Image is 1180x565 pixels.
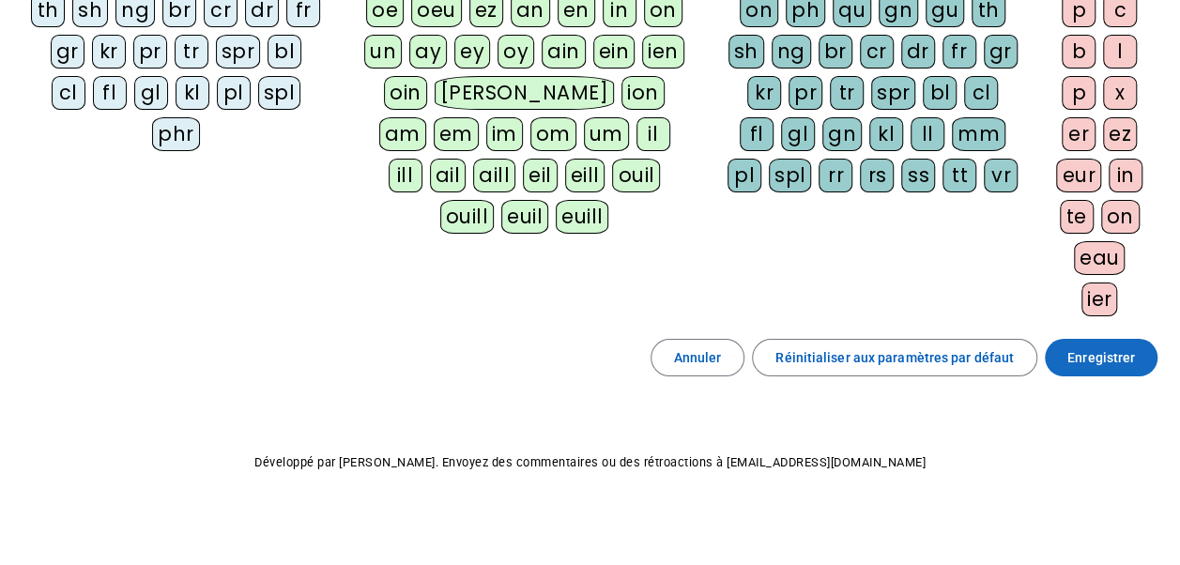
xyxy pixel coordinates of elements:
[133,35,167,69] div: pr
[822,117,862,151] div: gn
[1060,200,1094,234] div: te
[923,76,957,110] div: bl
[584,117,629,151] div: um
[176,76,209,110] div: kl
[542,35,586,69] div: ain
[501,200,548,234] div: euil
[740,117,774,151] div: fl
[52,76,85,110] div: cl
[92,35,126,69] div: kr
[389,159,422,192] div: ill
[1103,76,1137,110] div: x
[1109,159,1142,192] div: in
[556,200,608,234] div: euill
[93,76,127,110] div: fl
[384,76,427,110] div: oin
[565,159,605,192] div: eill
[1067,346,1135,369] span: Enregistrer
[901,35,935,69] div: dr
[871,76,916,110] div: spr
[636,117,670,151] div: il
[984,159,1018,192] div: vr
[964,76,998,110] div: cl
[364,35,402,69] div: un
[1081,282,1118,316] div: ier
[217,76,251,110] div: pl
[952,117,1005,151] div: mm
[1074,241,1126,275] div: eau
[901,159,935,192] div: ss
[781,117,815,151] div: gl
[530,117,576,151] div: om
[593,35,636,69] div: ein
[486,117,523,151] div: im
[216,35,261,69] div: spr
[1062,76,1096,110] div: p
[789,76,822,110] div: pr
[430,159,467,192] div: ail
[860,35,894,69] div: cr
[15,451,1165,474] p: Développé par [PERSON_NAME]. Envoyez des commentaires ou des rétroactions à [EMAIL_ADDRESS][DOMAI...
[1101,200,1140,234] div: on
[911,117,944,151] div: ll
[860,159,894,192] div: rs
[51,35,84,69] div: gr
[379,117,426,151] div: am
[498,35,534,69] div: oy
[175,35,208,69] div: tr
[775,346,1014,369] span: Réinitialiser aux paramètres par défaut
[869,117,903,151] div: kl
[642,35,684,69] div: ien
[942,159,976,192] div: tt
[674,346,722,369] span: Annuler
[454,35,490,69] div: ey
[1056,159,1101,192] div: eur
[434,117,479,151] div: em
[435,76,614,110] div: [PERSON_NAME]
[258,76,301,110] div: spl
[268,35,301,69] div: bl
[728,159,761,192] div: pl
[473,159,515,192] div: aill
[1045,339,1157,376] button: Enregistrer
[152,117,200,151] div: phr
[747,76,781,110] div: kr
[830,76,864,110] div: tr
[1103,117,1137,151] div: ez
[134,76,168,110] div: gl
[409,35,447,69] div: ay
[523,159,558,192] div: eil
[621,76,665,110] div: ion
[752,339,1037,376] button: Réinitialiser aux paramètres par défaut
[612,159,660,192] div: ouil
[984,35,1018,69] div: gr
[772,35,811,69] div: ng
[728,35,764,69] div: sh
[819,35,852,69] div: br
[440,200,494,234] div: ouill
[819,159,852,192] div: rr
[1103,35,1137,69] div: l
[769,159,812,192] div: spl
[1062,35,1096,69] div: b
[651,339,745,376] button: Annuler
[1062,117,1096,151] div: er
[942,35,976,69] div: fr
